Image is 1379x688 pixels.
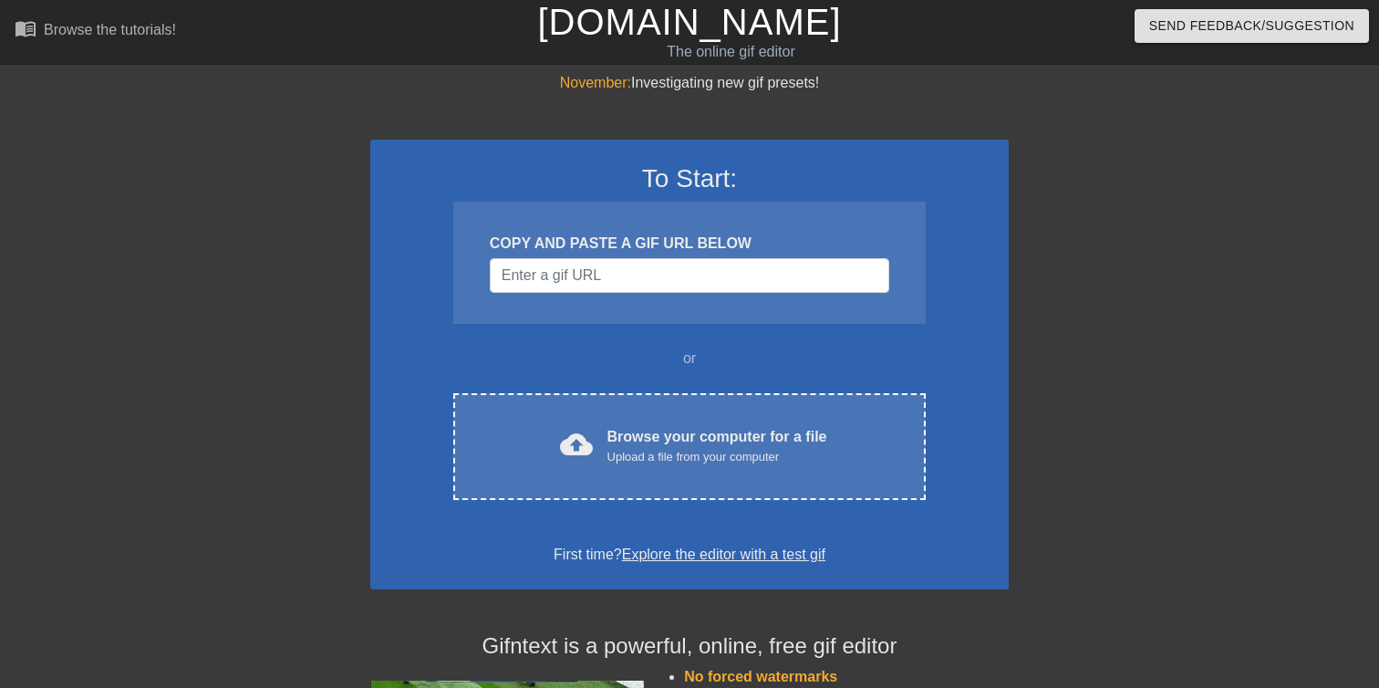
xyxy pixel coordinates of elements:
[622,547,825,562] a: Explore the editor with a test gif
[537,2,841,42] a: [DOMAIN_NAME]
[15,17,176,46] a: Browse the tutorials!
[1135,9,1369,43] button: Send Feedback/Suggestion
[1149,15,1354,37] span: Send Feedback/Suggestion
[394,163,985,194] h3: To Start:
[44,22,176,37] div: Browse the tutorials!
[560,428,593,461] span: cloud_upload
[607,426,827,466] div: Browse your computer for a file
[560,75,631,90] span: November:
[684,669,837,684] span: No forced watermarks
[418,348,961,370] div: or
[15,17,36,39] span: menu_book
[370,633,1009,660] h4: Gifntext is a powerful, online, free gif editor
[607,448,827,466] div: Upload a file from your computer
[469,41,993,63] div: The online gif editor
[370,72,1009,94] div: Investigating new gif presets!
[394,544,985,566] div: First time?
[490,233,889,255] div: COPY AND PASTE A GIF URL BELOW
[490,258,889,293] input: Username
